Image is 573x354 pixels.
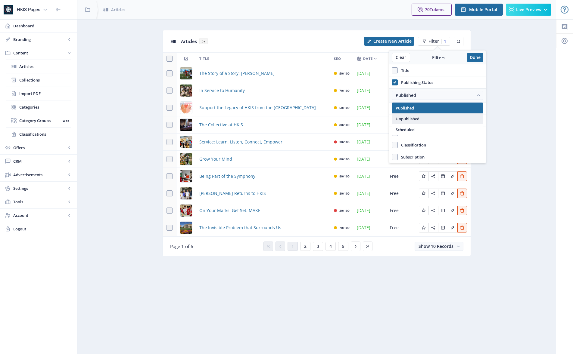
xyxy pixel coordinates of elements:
div: 1 [441,39,446,44]
a: Categories [6,100,71,114]
button: Clear [392,53,410,62]
span: Create New Article [373,39,412,44]
a: Edit page [438,173,448,179]
img: img_3-1.jpg [180,102,192,114]
div: 70/100 [339,87,350,94]
span: SEO [334,55,341,62]
a: Edit page [457,190,467,196]
span: 1 [291,244,294,249]
span: Title [398,67,409,74]
a: Edit page [438,190,448,196]
button: Live Preview [506,4,551,16]
td: [DATE] [353,219,386,236]
span: Logout [13,226,72,232]
a: The Invisible Problem that Surrounds Us [199,224,281,231]
span: Title [199,55,209,62]
a: Edit page [457,207,467,213]
img: 0340584f-e98b-48a4-97bf-915410e4b308.png [180,119,192,131]
button: 5 [338,242,348,251]
a: Edit page [448,190,457,196]
button: Filter1 [418,37,450,46]
button: 2 [300,242,310,251]
a: Service: Learn, Listen, Connect, Empower [199,138,282,146]
a: The Collective at HKIS [199,121,243,128]
td: Free [386,185,415,202]
div: 50/100 [339,104,350,111]
span: 3 [317,244,319,249]
a: Edit page [438,224,448,230]
img: cf30c8cf-f313-463b-af8e-d12f73f06390.png [180,136,192,148]
span: Classifications [19,131,71,137]
span: Dashboard [13,23,72,29]
td: [DATE] [353,151,386,168]
span: Category Groups [19,118,61,124]
span: Page 1 of 6 [170,243,193,249]
td: Free [386,134,415,151]
div: 80/100 [339,121,350,128]
a: Edit page [419,173,428,179]
span: Being Part of the Symphony [199,173,255,180]
a: Articles [6,60,71,73]
span: Grow Your Mind [199,155,232,163]
button: Show 10 Records [415,242,463,251]
a: Edit page [438,207,448,213]
td: [DATE] [353,65,386,82]
button: 1 [288,242,298,251]
span: Tokens [430,7,444,12]
td: Free [386,151,415,168]
td: Free [386,99,415,116]
div: 70/100 [339,224,350,231]
span: Publishing Status [398,79,433,86]
span: 4 [329,244,332,249]
button: 4 [325,242,336,251]
span: Filter [428,39,439,44]
a: Edit page [448,173,457,179]
span: Articles [111,7,125,13]
a: Category GroupsWeb [6,114,71,127]
td: Free [386,202,415,219]
span: Show 10 Records [419,243,453,249]
img: cebe390d-e87e-4136-9a3a-8d08bac22e8a.png [180,205,192,217]
img: 4d93a3de-c449-4c90-851b-999f1d6cbddb.png [180,222,192,234]
td: Free [386,82,415,99]
a: Edit page [448,224,457,230]
span: Categories [19,104,71,110]
span: Tools [13,199,66,205]
nb-badge: Web [61,118,71,124]
td: [DATE] [353,82,386,99]
div: 80/100 [339,190,350,197]
span: Offers [13,145,66,151]
button: Published [392,91,483,100]
span: Scheduled [396,126,415,133]
td: [DATE] [353,134,386,151]
button: 70Tokens [412,4,452,16]
div: Filters [410,54,467,60]
span: Date [363,55,373,62]
td: Free [386,219,415,236]
div: 50/100 [339,70,350,77]
div: 80/100 [339,173,350,180]
a: Edit page [428,224,438,230]
a: On Your Marks, Get Set, MAKE [199,207,260,214]
a: Classifications [6,128,71,141]
img: 5fe47a36-a99b-4ca4-a953-d0c34e792dbe.png [180,153,192,165]
span: Settings [13,185,66,191]
button: Done [467,53,483,62]
a: New page [360,37,414,46]
a: In Service to Humanity [199,87,245,94]
div: 30/100 [339,138,350,146]
div: 30/100 [339,207,350,214]
img: 3a6813a8-bb95-463e-b5c5-624538f7c3c1.png [180,67,192,79]
span: Articles [181,38,197,44]
span: CRM [13,158,66,164]
a: Edit page [428,190,438,196]
span: Advertisements [13,172,66,178]
a: Collections [6,73,71,87]
span: Published [396,104,414,112]
span: Collections [19,77,71,83]
a: Edit page [428,207,438,213]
